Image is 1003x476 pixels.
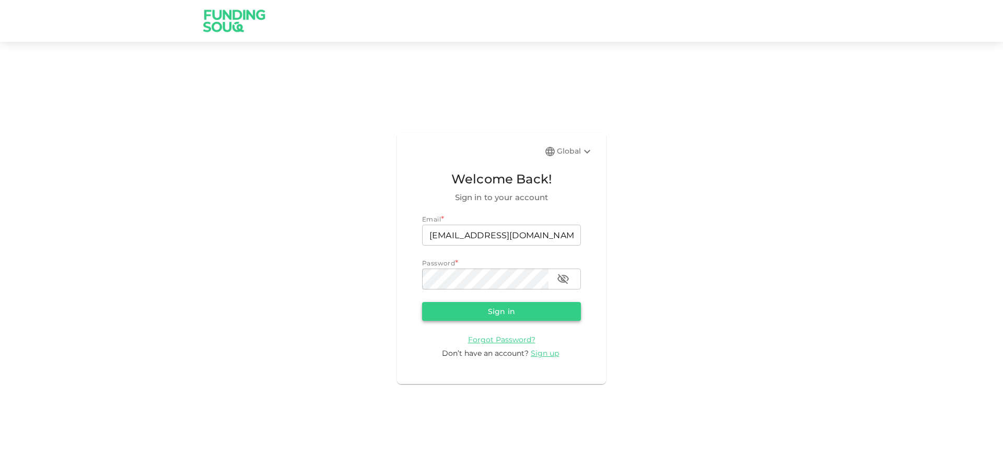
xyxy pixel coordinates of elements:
[422,169,581,189] span: Welcome Back!
[422,225,581,246] input: email
[422,302,581,321] button: Sign in
[442,349,529,358] span: Don’t have an account?
[557,145,593,158] div: Global
[422,215,441,223] span: Email
[468,334,535,344] a: Forgot Password?
[468,335,535,344] span: Forgot Password?
[531,349,559,358] span: Sign up
[422,259,455,267] span: Password
[422,269,549,289] input: password
[422,191,581,204] span: Sign in to your account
